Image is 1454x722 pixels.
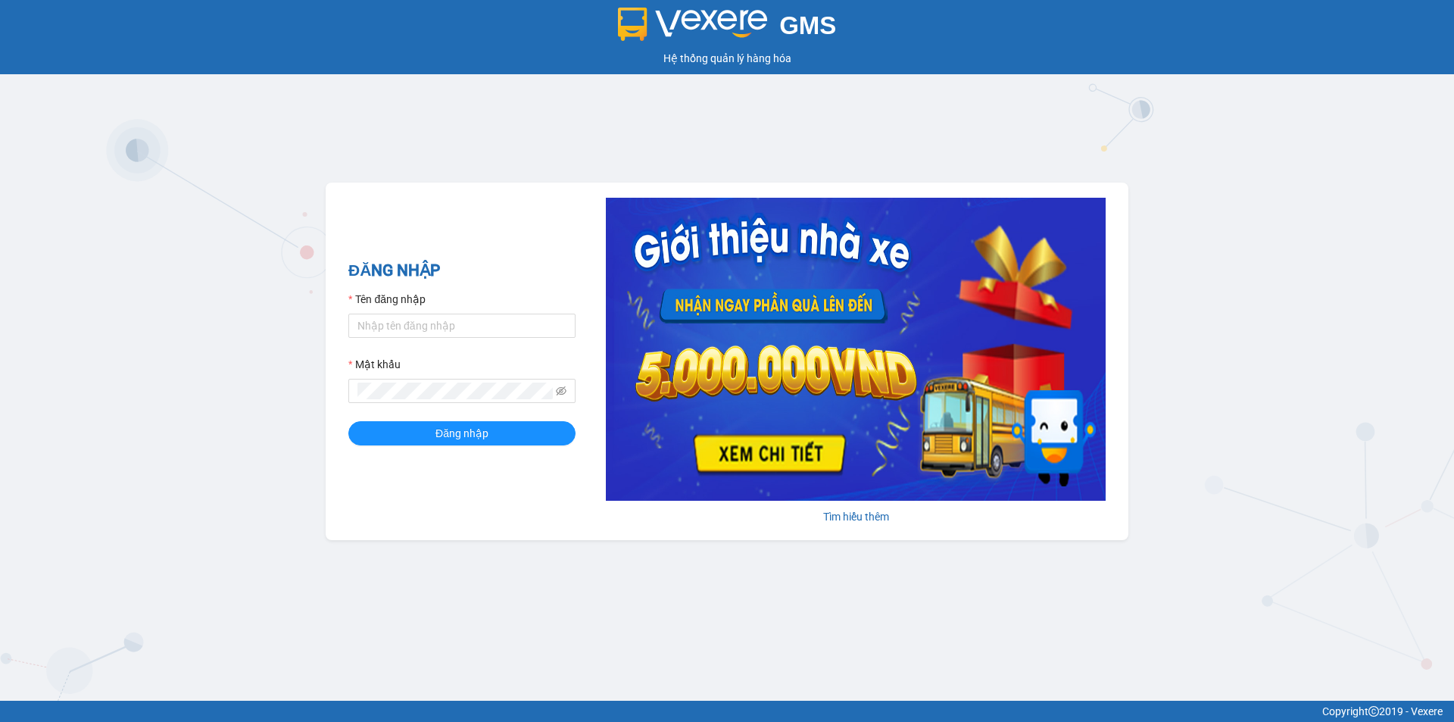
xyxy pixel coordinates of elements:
h2: ĐĂNG NHẬP [348,258,576,283]
div: Tìm hiểu thêm [606,508,1106,525]
img: logo 2 [618,8,768,41]
div: Copyright 2019 - Vexere [11,703,1443,720]
span: GMS [779,11,836,39]
a: GMS [618,23,837,35]
span: Đăng nhập [435,425,488,442]
label: Tên đăng nhập [348,291,426,308]
input: Mật khẩu [357,383,553,399]
span: copyright [1368,706,1379,717]
span: eye-invisible [556,386,566,396]
label: Mật khẩu [348,356,401,373]
input: Tên đăng nhập [348,314,576,338]
button: Đăng nhập [348,421,576,445]
div: Hệ thống quản lý hàng hóa [4,50,1450,67]
img: banner-0 [606,198,1106,501]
